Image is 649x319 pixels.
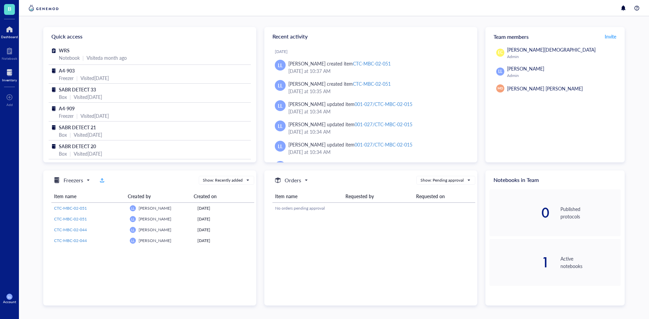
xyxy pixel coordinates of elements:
[59,86,96,93] span: SABR DETECT 33
[2,67,17,82] a: Inventory
[197,227,251,233] div: [DATE]
[489,206,550,219] div: 0
[353,80,391,87] div: CTC-MBC-02-051
[139,227,171,233] span: [PERSON_NAME]
[355,141,412,148] div: 001-027/CTC-MBC-02-015
[6,103,13,107] div: Add
[498,86,503,91] span: MD
[270,57,472,77] a: LL[PERSON_NAME] created itemCTC-MBC-02-051[DATE] at 10:37 AM
[560,255,621,270] div: Active notebooks
[54,227,87,233] span: CTC-MBC-02-044
[59,74,74,82] div: Freezer
[278,122,283,130] span: LL
[125,190,191,203] th: Created by
[54,216,124,222] a: CTC-MBC-02-051
[278,61,283,69] span: LL
[498,50,503,56] span: EC
[197,205,251,211] div: [DATE]
[2,46,17,60] a: Notebook
[270,118,472,138] a: LL[PERSON_NAME] updated item001-027/CTC-MBC-02-015[DATE] at 10:34 AM
[51,190,125,203] th: Item name
[288,100,413,108] div: [PERSON_NAME] updated item
[288,148,466,156] div: [DATE] at 10:34 AM
[272,190,343,203] th: Item name
[353,60,391,67] div: CTC-MBC-02-051
[2,56,17,60] div: Notebook
[278,102,283,109] span: LL
[82,54,84,61] div: |
[485,170,625,189] div: Notebooks in Team
[507,46,596,53] span: [PERSON_NAME][DEMOGRAPHIC_DATA]
[74,131,102,138] div: Visited [DATE]
[3,300,16,304] div: Account
[70,93,71,101] div: |
[27,4,60,12] img: genemod-logo
[80,74,109,82] div: Visited [DATE]
[131,228,135,232] span: LL
[59,143,96,150] span: SABR DETECT 20
[560,205,621,220] div: Published protocols
[59,124,96,131] span: SABR DETECT 21
[264,27,477,46] div: Recent activity
[54,205,87,211] span: CTC-MBC-02-051
[507,65,544,72] span: [PERSON_NAME]
[498,69,502,75] span: LL
[288,60,391,67] div: [PERSON_NAME] created item
[203,177,243,183] div: Show: Recently added
[275,49,472,54] div: [DATE]
[80,112,109,119] div: Visited [DATE]
[70,131,71,138] div: |
[288,67,466,75] div: [DATE] at 10:37 AM
[489,256,550,269] div: 1
[54,227,124,233] a: CTC-MBC-02-044
[278,142,283,150] span: LL
[507,73,618,78] div: Admin
[604,31,617,42] button: Invite
[64,176,83,184] h5: Freezers
[288,80,391,87] div: [PERSON_NAME] created item
[59,131,67,138] div: Box
[355,121,412,128] div: 001-027/CTC-MBC-02-015
[197,238,251,244] div: [DATE]
[59,112,74,119] div: Freezer
[197,216,251,222] div: [DATE]
[285,176,301,184] h5: Orders
[343,190,413,203] th: Requested by
[278,82,283,89] span: LL
[74,150,102,157] div: Visited [DATE]
[507,85,583,92] span: [PERSON_NAME] [PERSON_NAME]
[288,108,466,115] div: [DATE] at 10:34 AM
[413,190,475,203] th: Requested on
[131,239,135,243] span: LL
[74,93,102,101] div: Visited [DATE]
[355,101,412,107] div: 001-027/CTC-MBC-02-015
[87,54,127,61] div: Visited a month ago
[59,93,67,101] div: Box
[59,105,75,112] span: A4-909
[59,67,75,74] span: A4-903
[139,238,171,243] span: [PERSON_NAME]
[43,27,256,46] div: Quick access
[54,205,124,211] a: CTC-MBC-02-051
[288,87,466,95] div: [DATE] at 10:35 AM
[139,216,171,222] span: [PERSON_NAME]
[131,217,135,221] span: LL
[485,27,625,46] div: Team members
[139,205,171,211] span: [PERSON_NAME]
[605,33,616,40] span: Invite
[275,205,473,211] div: No orders pending approval
[420,177,464,183] div: Show: Pending approval
[288,121,413,128] div: [PERSON_NAME] updated item
[59,150,67,157] div: Box
[2,78,17,82] div: Inventory
[1,24,18,39] a: Dashboard
[270,98,472,118] a: LL[PERSON_NAME] updated item001-027/CTC-MBC-02-015[DATE] at 10:34 AM
[8,4,11,13] span: B
[76,74,78,82] div: |
[270,77,472,98] a: LL[PERSON_NAME] created itemCTC-MBC-02-051[DATE] at 10:35 AM
[1,35,18,39] div: Dashboard
[288,128,466,135] div: [DATE] at 10:34 AM
[507,54,618,59] div: Admin
[288,141,413,148] div: [PERSON_NAME] updated item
